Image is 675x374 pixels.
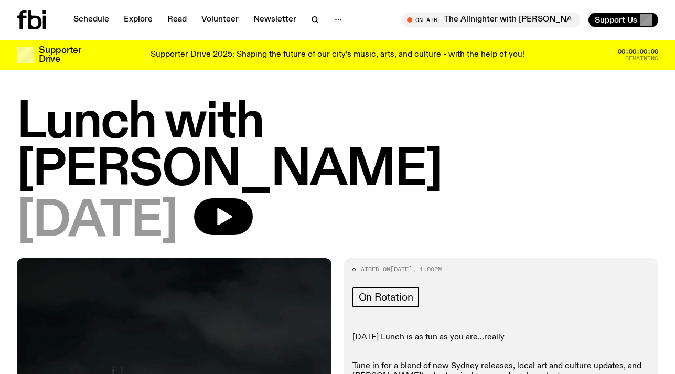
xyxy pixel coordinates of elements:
[588,13,658,27] button: Support Us
[359,292,413,303] span: On Rotation
[195,13,245,27] a: Volunteer
[151,50,524,60] p: Supporter Drive 2025: Shaping the future of our city’s music, arts, and culture - with the help o...
[595,15,637,25] span: Support Us
[361,265,390,273] span: Aired on
[352,287,420,307] a: On Rotation
[17,100,658,194] h1: Lunch with [PERSON_NAME]
[247,13,303,27] a: Newsletter
[161,13,193,27] a: Read
[390,265,412,273] span: [DATE]
[618,49,658,55] span: 00:00:00:00
[402,13,580,27] button: On AirThe Allnighter with [PERSON_NAME] and [PERSON_NAME]
[412,265,442,273] span: , 1:00pm
[352,333,650,343] p: [DATE] Lunch is as fun as you are...really
[67,13,115,27] a: Schedule
[117,13,159,27] a: Explore
[17,198,177,245] span: [DATE]
[39,46,81,64] h3: Supporter Drive
[625,56,658,61] span: Remaining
